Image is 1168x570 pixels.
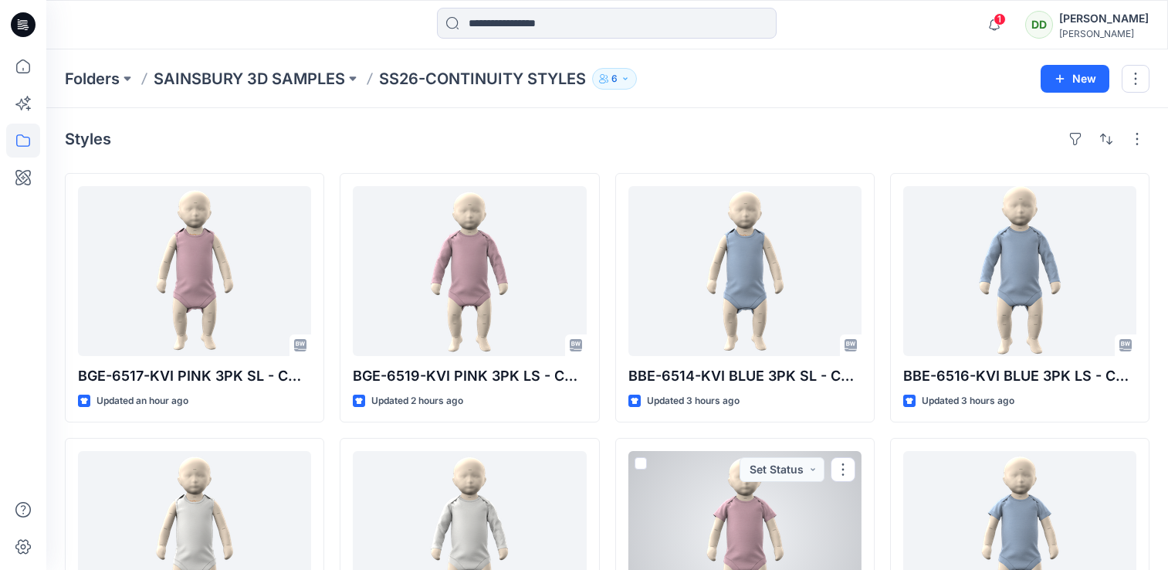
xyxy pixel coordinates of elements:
[379,68,586,90] p: SS26-CONTINUITY STYLES
[647,393,740,409] p: Updated 3 hours ago
[1025,11,1053,39] div: DD
[154,68,345,90] a: SAINSBURY 3D SAMPLES
[353,365,586,387] p: BGE-6519-KVI PINK 3PK LS - CNTY PINK 3PK LS BODYSUITS
[628,186,862,356] a: BBE-6514-KVI BLUE 3PK SL - CNTY BLUE 3PK SL BODYSUITS
[78,186,311,356] a: BGE-6517-KVI PINK 3PK SL - CNTY PINK 3PK SL BODYSUITS
[922,393,1014,409] p: Updated 3 hours ago
[1059,28,1149,39] div: [PERSON_NAME]
[903,186,1136,356] a: BBE-6516-KVI BLUE 3PK LS - CNTY BLUE 3PK LS BODYSUITS
[65,130,111,148] h4: Styles
[78,365,311,387] p: BGE-6517-KVI PINK 3PK SL - CNTY PINK 3PK SL BODYSUITS
[628,365,862,387] p: BBE-6514-KVI BLUE 3PK SL - CNTY BLUE 3PK SL BODYSUITS
[994,13,1006,25] span: 1
[592,68,637,90] button: 6
[371,393,463,409] p: Updated 2 hours ago
[1041,65,1109,93] button: New
[611,70,618,87] p: 6
[96,393,188,409] p: Updated an hour ago
[1059,9,1149,28] div: [PERSON_NAME]
[353,186,586,356] a: BGE-6519-KVI PINK 3PK LS - CNTY PINK 3PK LS BODYSUITS
[903,365,1136,387] p: BBE-6516-KVI BLUE 3PK LS - CNTY BLUE 3PK LS BODYSUITS
[65,68,120,90] a: Folders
